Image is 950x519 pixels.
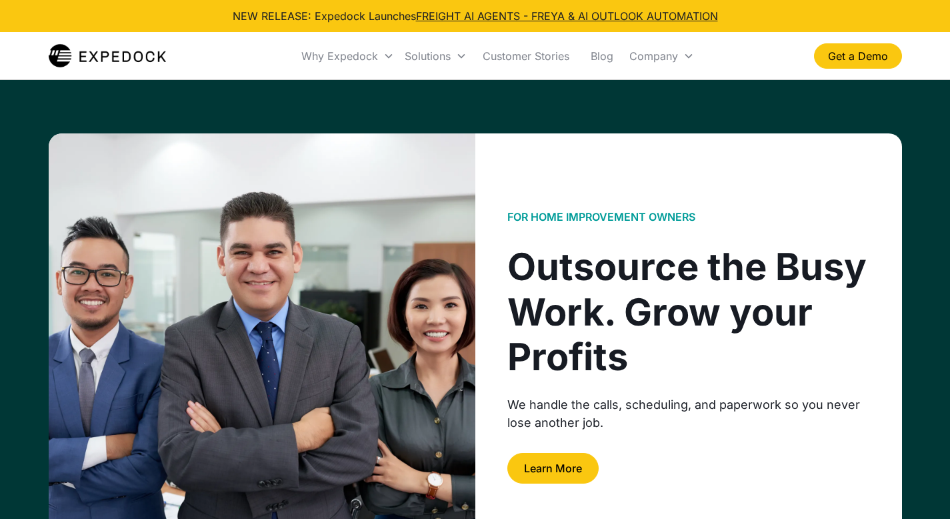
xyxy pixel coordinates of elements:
[624,33,699,79] div: Company
[507,245,870,380] div: Outsource the Busy Work. Grow your Profits
[814,43,902,69] a: Get a Demo
[49,43,167,69] img: Expedock Logo
[507,211,695,223] h1: FOR Home improvement owners
[296,33,399,79] div: Why Expedock
[399,33,472,79] div: Solutions
[507,453,599,484] a: Learn More
[416,9,718,23] a: FREIGHT AI AGENTS - FREYA & AI OUTLOOK AUTOMATION
[405,49,451,63] div: Solutions
[472,33,580,79] a: Customer Stories
[507,396,870,432] div: We handle the calls, scheduling, and paperwork so you never lose another job.
[301,49,378,63] div: Why Expedock
[580,33,624,79] a: Blog
[49,43,167,69] a: home
[233,8,718,24] div: NEW RELEASE: Expedock Launches
[629,49,678,63] div: Company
